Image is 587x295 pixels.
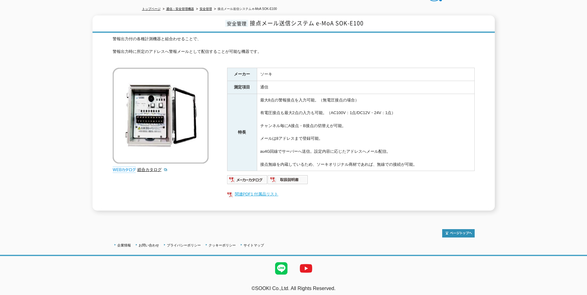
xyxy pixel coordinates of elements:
a: 安全管理 [200,7,212,11]
a: 関連PDF1 付属品リスト [227,190,475,198]
a: 企業情報 [117,243,131,247]
a: お問い合わせ [139,243,159,247]
a: 通信・安全管理機器 [166,7,194,11]
a: トップページ [142,7,161,11]
a: メーカーカタログ [227,179,268,184]
li: 接点メール送信システム e-MoA SOK-E100 [213,6,277,12]
span: 接点メール送信システム e-MoA SOK-E100 [250,19,364,27]
td: ソーキ [257,68,474,81]
img: メーカーカタログ [227,175,268,185]
td: 最大8点の警報接点を入力可能。（無電圧接点の場合） 有電圧接点も最大2点の入力も可能。（AC100V：1点/DC12V・24V：1点） チャンネル毎にA接点・B接点の切替えが可能。 メールは8ア... [257,94,474,171]
img: webカタログ [113,167,136,173]
th: メーカー [227,68,257,81]
img: 接点メール送信システム e-MoA SOK-E100 [113,68,209,164]
th: 特長 [227,94,257,171]
td: 通信 [257,81,474,94]
a: 取扱説明書 [268,179,308,184]
a: 総合カタログ [137,167,168,172]
img: 取扱説明書 [268,175,308,185]
a: サイトマップ [244,243,264,247]
div: 警報出力付の各種計測機器と組合わせることで、 警報出力時に所定のアドレスへ警報メールとして配信することが可能な機器です。 [113,36,475,62]
img: LINE [269,256,294,281]
a: クッキーポリシー [209,243,236,247]
img: トップページへ [442,229,475,237]
a: プライバシーポリシー [167,243,201,247]
th: 測定項目 [227,81,257,94]
span: 安全管理 [225,20,248,27]
img: YouTube [294,256,318,281]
